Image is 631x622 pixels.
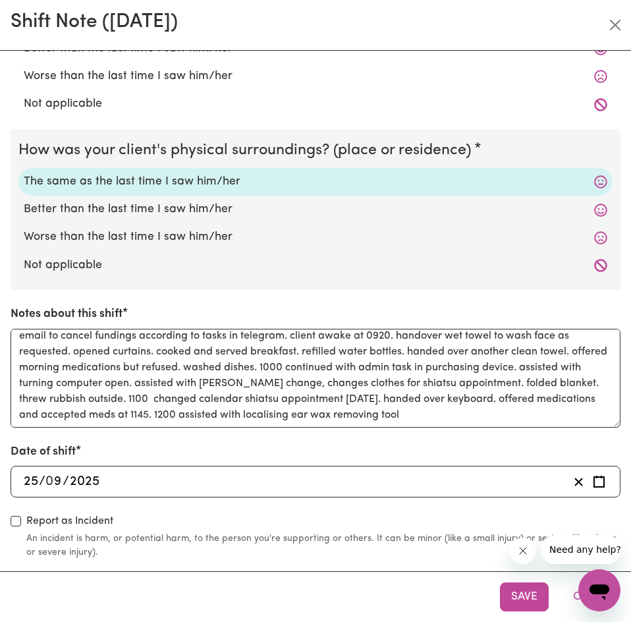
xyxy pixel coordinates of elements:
[605,14,626,36] button: Close
[26,532,620,559] small: An incident is harm, or potential harm, to the person you're supporting or others. It can be mino...
[24,173,607,190] label: The same as the last time I saw him/her
[8,9,80,20] span: Need any help?
[39,474,45,489] span: /
[24,201,607,218] label: Better than the last time I saw him/her
[23,472,39,492] input: --
[541,535,620,564] iframe: Message from company
[69,472,100,492] input: ----
[589,472,609,492] button: Enter the date of shift
[500,582,549,611] button: Save
[24,68,607,85] label: Worse than the last time I saw him/her
[510,538,536,564] iframe: Close message
[11,443,76,461] label: Date of shift
[24,229,607,246] label: Worse than the last time I saw him/her
[18,140,476,163] legend: How was your client's physical surroundings? (place or residence)
[11,329,620,428] textarea: 0900 arrived on shift read over handover notes. hung waterproof mattress outdoors as requested by...
[46,472,63,492] input: --
[578,569,620,611] iframe: Button to launch messaging window
[562,582,620,611] button: Close
[11,11,178,34] h2: Shift Note ( [DATE] )
[24,257,607,274] label: Not applicable
[24,96,607,113] label: Not applicable
[26,513,113,529] label: Report as Incident
[63,474,69,489] span: /
[568,472,589,492] button: Clear date of shift
[11,306,123,323] label: Notes about this shift
[45,475,53,488] span: 0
